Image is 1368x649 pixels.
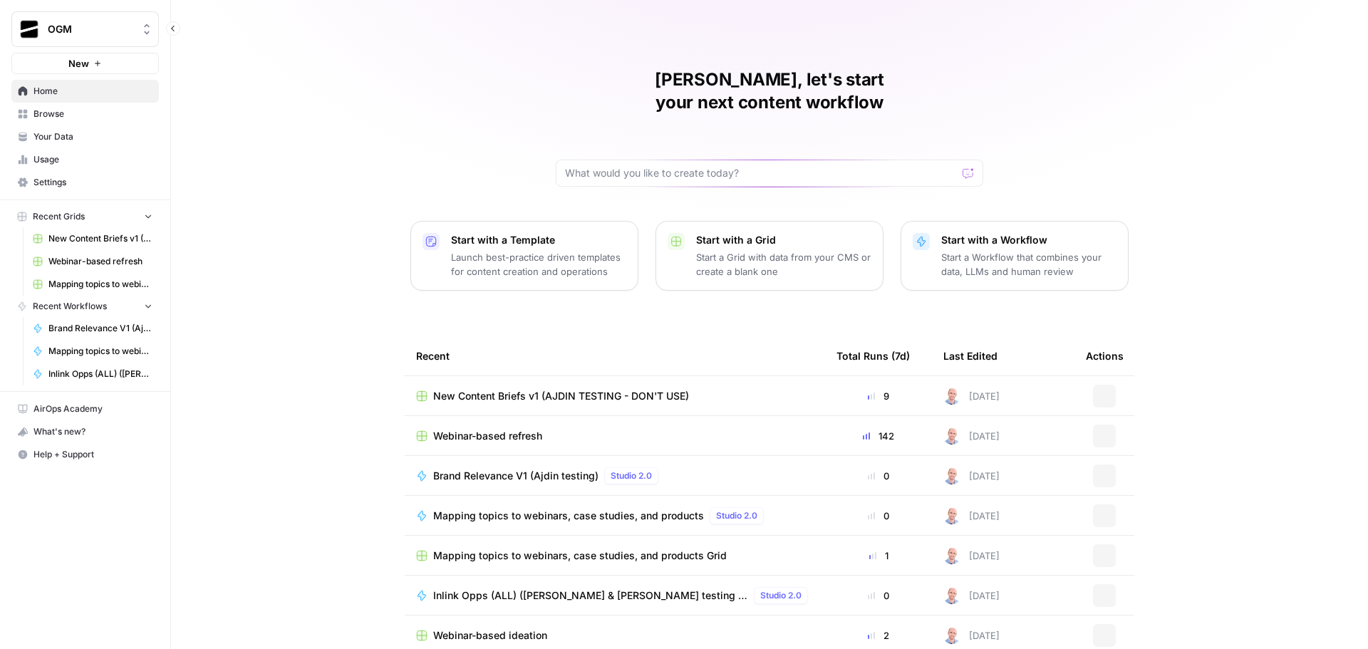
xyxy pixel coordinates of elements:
[836,509,921,523] div: 0
[48,22,134,36] span: OGM
[433,588,748,603] span: Inlink Opps (ALL) ([PERSON_NAME] & [PERSON_NAME] testing - KB inlinks)
[901,221,1129,291] button: Start with a WorkflowStart a Workflow that combines your data, LLMs and human review
[611,469,652,482] span: Studio 2.0
[416,628,814,643] a: Webinar-based ideation
[451,250,626,279] p: Launch best-practice driven templates for content creation and operations
[556,68,983,114] h1: [PERSON_NAME], let's start your next content workflow
[33,153,152,166] span: Usage
[943,627,1000,644] div: [DATE]
[48,322,152,335] span: Brand Relevance V1 (Ajdin testing)
[760,589,802,602] span: Studio 2.0
[943,467,1000,484] div: [DATE]
[696,250,871,279] p: Start a Grid with data from your CMS or create a blank one
[410,221,638,291] button: Start with a TemplateLaunch best-practice driven templates for content creation and operations
[416,507,814,524] a: Mapping topics to webinars, case studies, and productsStudio 2.0
[836,429,921,443] div: 142
[943,388,1000,405] div: [DATE]
[11,80,159,103] a: Home
[836,336,910,375] div: Total Runs (7d)
[943,388,960,405] img: 4tx75zylyv1pt3lh6v9ok7bbf875
[943,627,960,644] img: 4tx75zylyv1pt3lh6v9ok7bbf875
[943,587,1000,604] div: [DATE]
[48,278,152,291] span: Mapping topics to webinars, case studies, and products Grid
[433,509,704,523] span: Mapping topics to webinars, case studies, and products
[26,363,159,385] a: Inlink Opps (ALL) ([PERSON_NAME] & [PERSON_NAME] testing - KB inlinks)
[11,206,159,227] button: Recent Grids
[836,588,921,603] div: 0
[11,53,159,74] button: New
[33,108,152,120] span: Browse
[416,587,814,604] a: Inlink Opps (ALL) ([PERSON_NAME] & [PERSON_NAME] testing - KB inlinks)Studio 2.0
[11,171,159,194] a: Settings
[48,345,152,358] span: Mapping topics to webinars, case studies, and products
[16,16,42,42] img: OGM Logo
[943,427,960,445] img: 4tx75zylyv1pt3lh6v9ok7bbf875
[943,427,1000,445] div: [DATE]
[943,547,960,564] img: 4tx75zylyv1pt3lh6v9ok7bbf875
[26,340,159,363] a: Mapping topics to webinars, case studies, and products
[33,130,152,143] span: Your Data
[11,125,159,148] a: Your Data
[433,429,542,443] span: Webinar-based refresh
[416,336,814,375] div: Recent
[26,227,159,250] a: New Content Briefs v1 (AJDIN TESTING - DON'T USE)
[33,300,107,313] span: Recent Workflows
[433,469,598,483] span: Brand Relevance V1 (Ajdin testing)
[11,443,159,466] button: Help + Support
[941,233,1116,247] p: Start with a Workflow
[943,507,1000,524] div: [DATE]
[11,11,159,47] button: Workspace: OGM
[696,233,871,247] p: Start with a Grid
[33,403,152,415] span: AirOps Academy
[11,398,159,420] a: AirOps Academy
[33,85,152,98] span: Home
[48,232,152,245] span: New Content Briefs v1 (AJDIN TESTING - DON'T USE)
[943,547,1000,564] div: [DATE]
[68,56,89,71] span: New
[26,250,159,273] a: Webinar-based refresh
[416,429,814,443] a: Webinar-based refresh
[565,166,957,180] input: What would you like to create today?
[943,467,960,484] img: 4tx75zylyv1pt3lh6v9ok7bbf875
[33,210,85,223] span: Recent Grids
[416,389,814,403] a: New Content Briefs v1 (AJDIN TESTING - DON'T USE)
[12,421,158,442] div: What's new?
[48,368,152,380] span: Inlink Opps (ALL) ([PERSON_NAME] & [PERSON_NAME] testing - KB inlinks)
[836,389,921,403] div: 9
[11,296,159,317] button: Recent Workflows
[433,389,689,403] span: New Content Briefs v1 (AJDIN TESTING - DON'T USE)
[433,549,727,563] span: Mapping topics to webinars, case studies, and products Grid
[11,420,159,443] button: What's new?
[716,509,757,522] span: Studio 2.0
[26,273,159,296] a: Mapping topics to webinars, case studies, and products Grid
[836,628,921,643] div: 2
[11,148,159,171] a: Usage
[33,176,152,189] span: Settings
[433,628,547,643] span: Webinar-based ideation
[655,221,883,291] button: Start with a GridStart a Grid with data from your CMS or create a blank one
[943,587,960,604] img: 4tx75zylyv1pt3lh6v9ok7bbf875
[941,250,1116,279] p: Start a Workflow that combines your data, LLMs and human review
[943,336,997,375] div: Last Edited
[943,507,960,524] img: 4tx75zylyv1pt3lh6v9ok7bbf875
[836,469,921,483] div: 0
[33,448,152,461] span: Help + Support
[416,549,814,563] a: Mapping topics to webinars, case studies, and products Grid
[451,233,626,247] p: Start with a Template
[836,549,921,563] div: 1
[48,255,152,268] span: Webinar-based refresh
[416,467,814,484] a: Brand Relevance V1 (Ajdin testing)Studio 2.0
[11,103,159,125] a: Browse
[1086,336,1124,375] div: Actions
[26,317,159,340] a: Brand Relevance V1 (Ajdin testing)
